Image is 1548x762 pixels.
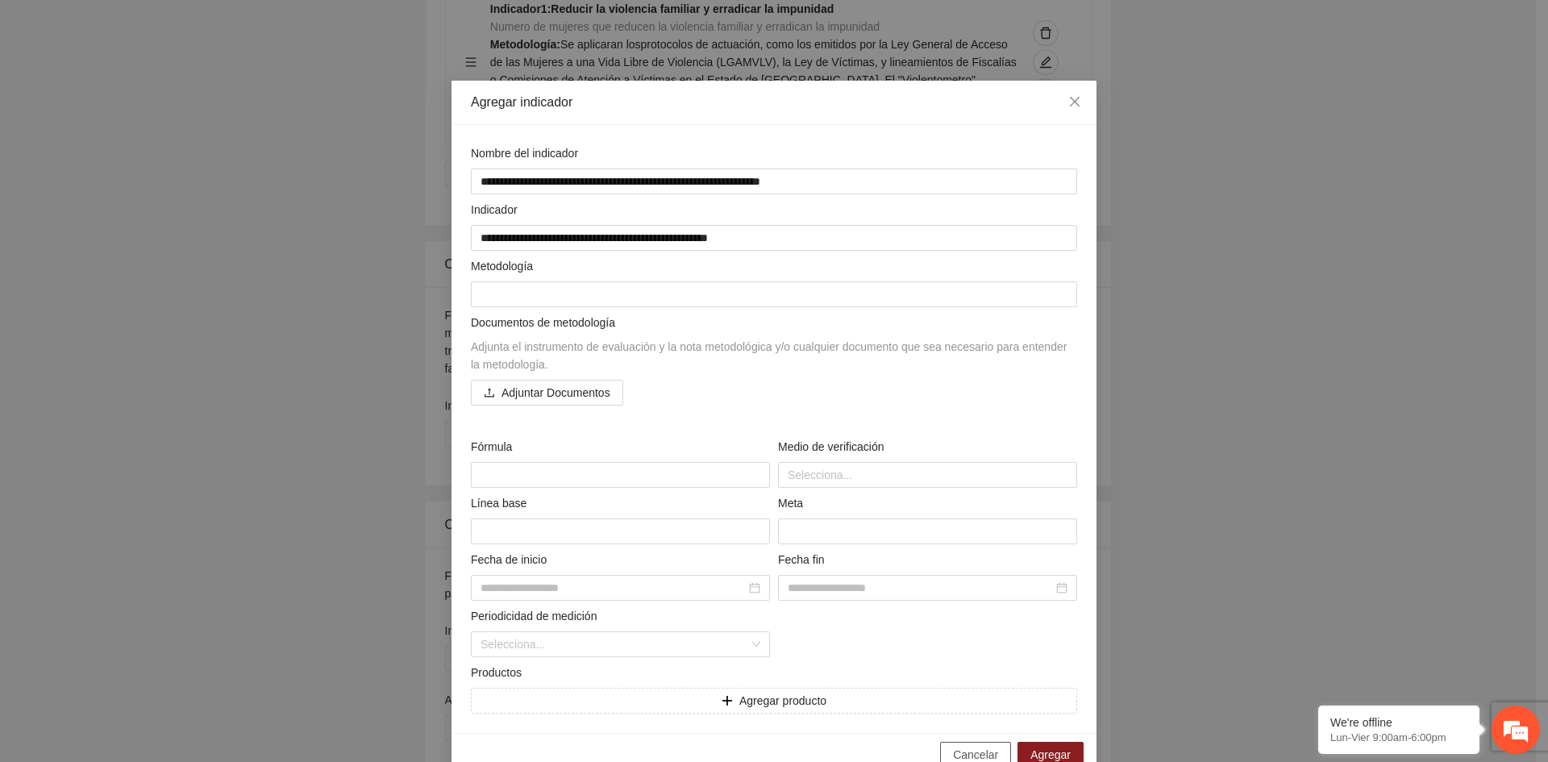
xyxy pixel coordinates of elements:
span: Adjuntar Documentos [501,384,610,402]
span: Documentos de metodología [471,316,615,329]
div: Minimizar ventana de chat en vivo [264,8,303,47]
div: We're offline [1330,716,1467,729]
span: Meta [778,494,809,512]
button: uploadAdjuntar Documentos [471,380,623,406]
span: Fecha fin [778,551,830,568]
button: Close [1053,81,1096,124]
span: Periodicidad de medición [471,607,603,625]
textarea: Escriba su mensaje aquí y haga clic en “Enviar” [8,440,307,497]
span: Metodología [471,257,539,275]
span: Adjunta el instrumento de evaluación y la nota metodológica y/o cualquier documento que sea neces... [471,340,1067,371]
span: Línea base [471,494,533,512]
p: Lun-Vier 9:00am-6:00pm [1330,731,1467,743]
button: plusAgregar producto [471,688,1077,714]
em: Enviar [240,497,293,518]
span: plus [722,695,733,708]
span: Medio de verificación [778,438,890,456]
span: Fórmula [471,438,518,456]
span: Estamos sin conexión. Déjenos un mensaje. [31,215,285,378]
span: Productos [471,664,528,681]
div: Dejar un mensaje [84,82,271,103]
div: Agregar indicador [471,94,1077,111]
span: upload [484,387,495,400]
span: uploadAdjuntar Documentos [471,386,623,399]
span: close [1068,95,1081,108]
span: Agregar producto [739,692,826,710]
span: Fecha de inicio [471,551,553,568]
span: Nombre del indicador [471,144,585,162]
span: Indicador [471,201,523,219]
